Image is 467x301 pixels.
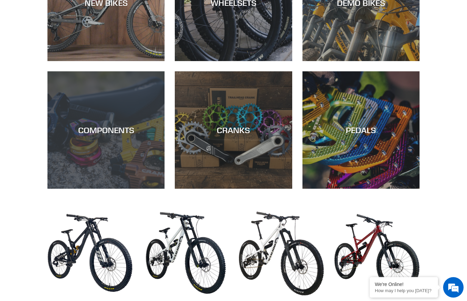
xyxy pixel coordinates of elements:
a: COMPONENTS [47,71,165,188]
a: CRANKS [175,71,292,188]
div: PEDALS [302,125,420,135]
div: We're Online! [375,282,433,287]
div: CRANKS [175,125,292,135]
div: COMPONENTS [47,125,165,135]
p: How may I help you today? [375,288,433,293]
a: PEDALS [302,71,420,188]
